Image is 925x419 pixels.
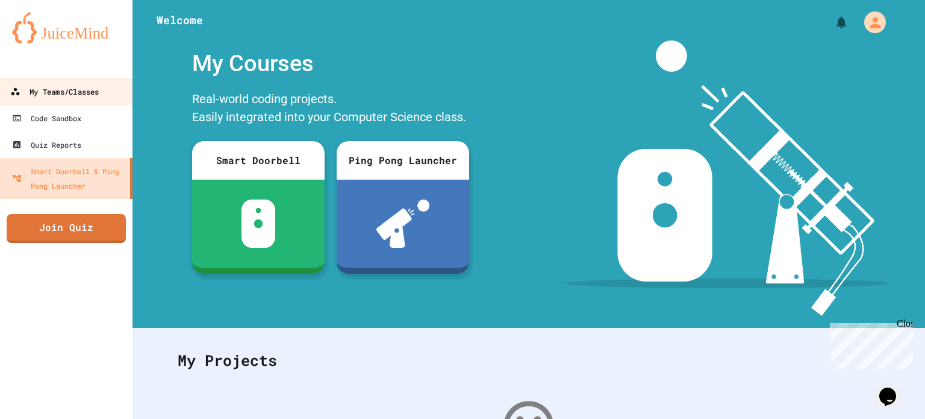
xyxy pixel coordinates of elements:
[874,371,913,407] iframe: chat widget
[12,12,120,43] img: logo-orange.svg
[812,12,852,33] div: My Notifications
[12,137,81,152] div: Quiz Reports
[7,214,126,243] a: Join Quiz
[186,40,475,87] div: My Courses
[376,200,430,248] img: ppl-with-ball.png
[166,337,892,384] div: My Projects
[565,40,888,316] img: banner-image-my-projects.png
[10,84,99,99] div: My Teams/Classes
[5,5,83,77] div: Chat with us now!Close
[12,164,125,193] div: Smart Doorbell & Ping Pong Launcher
[192,141,325,180] div: Smart Doorbell
[825,318,913,370] iframe: chat widget
[241,200,276,248] img: sdb-white.svg
[12,111,81,125] div: Code Sandbox
[852,8,889,36] div: My Account
[186,87,475,132] div: Real-world coding projects. Easily integrated into your Computer Science class.
[337,141,469,180] div: Ping Pong Launcher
